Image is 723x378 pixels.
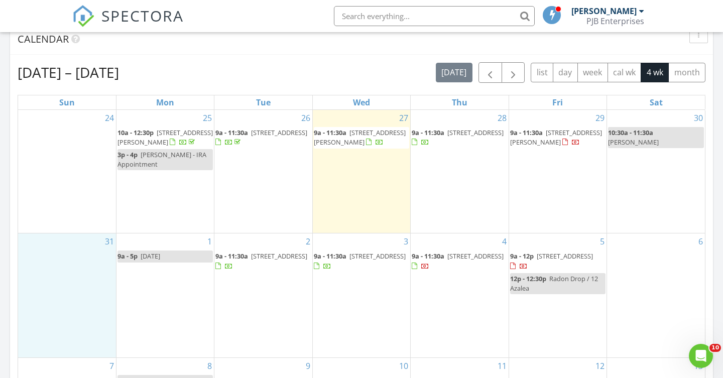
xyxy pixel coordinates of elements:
span: 9a - 11:30a [510,128,543,137]
span: 10a - 12:30p [117,128,154,137]
span: 9a - 5p [117,251,138,261]
span: [PERSON_NAME] - IRA Appointment [117,150,206,169]
a: Go to August 29, 2025 [593,110,607,126]
a: Go to August 25, 2025 [201,110,214,126]
a: 9a - 11:30a [STREET_ADDRESS] [314,251,406,270]
a: 9a - 12p [STREET_ADDRESS] [510,250,606,272]
a: 9a - 11:30a [STREET_ADDRESS] [215,250,311,272]
a: Go to August 24, 2025 [103,110,116,126]
a: 9a - 11:30a [STREET_ADDRESS][PERSON_NAME] [314,127,409,149]
a: Go to September 3, 2025 [402,233,410,249]
span: [STREET_ADDRESS] [349,251,406,261]
a: Go to September 10, 2025 [397,358,410,374]
a: Go to August 27, 2025 [397,110,410,126]
span: 12p - 12:30p [510,274,546,283]
a: Friday [550,95,565,109]
div: PJB Enterprises [586,16,644,26]
span: 9a - 11:30a [215,128,248,137]
a: 9a - 11:30a [STREET_ADDRESS] [314,250,409,272]
td: Go to August 25, 2025 [116,110,214,233]
span: [STREET_ADDRESS] [251,251,307,261]
td: Go to September 4, 2025 [411,233,509,357]
td: Go to August 27, 2025 [312,110,410,233]
button: Previous [478,62,502,83]
button: cal wk [608,63,642,82]
a: Go to September 8, 2025 [205,358,214,374]
button: Next [502,62,525,83]
span: [STREET_ADDRESS] [447,251,504,261]
td: Go to August 31, 2025 [18,233,116,357]
a: Go to August 31, 2025 [103,233,116,249]
td: Go to September 1, 2025 [116,233,214,357]
span: SPECTORA [101,5,184,26]
td: Go to September 3, 2025 [312,233,410,357]
img: The Best Home Inspection Software - Spectora [72,5,94,27]
a: 10a - 12:30p [STREET_ADDRESS][PERSON_NAME] [117,127,213,149]
a: 9a - 12p [STREET_ADDRESS] [510,251,593,270]
input: Search everything... [334,6,535,26]
a: Go to September 9, 2025 [304,358,312,374]
button: list [531,63,553,82]
a: Wednesday [351,95,372,109]
a: 9a - 11:30a [STREET_ADDRESS] [215,251,307,270]
span: [STREET_ADDRESS] [447,128,504,137]
a: 9a - 11:30a [STREET_ADDRESS] [412,127,507,149]
button: 4 wk [641,63,669,82]
a: 9a - 11:30a [STREET_ADDRESS] [412,251,504,270]
a: Go to September 1, 2025 [205,233,214,249]
a: Go to August 26, 2025 [299,110,312,126]
button: [DATE] [436,63,472,82]
td: Go to August 28, 2025 [411,110,509,233]
span: [PERSON_NAME] [608,138,659,147]
span: 9a - 11:30a [215,251,248,261]
a: Go to August 28, 2025 [496,110,509,126]
span: 9a - 11:30a [314,251,346,261]
span: 10:30a - 11:30a [608,128,653,137]
h2: [DATE] – [DATE] [18,62,119,82]
a: Go to September 12, 2025 [593,358,607,374]
span: [DATE] [141,251,160,261]
a: 9a - 11:30a [STREET_ADDRESS] [215,127,311,149]
span: [STREET_ADDRESS] [537,251,593,261]
td: Go to September 5, 2025 [509,233,607,357]
a: 9a - 11:30a [STREET_ADDRESS][PERSON_NAME] [510,127,606,149]
a: 9a - 11:30a [STREET_ADDRESS] [412,128,504,147]
a: Saturday [648,95,665,109]
span: Calendar [18,32,69,46]
span: 9a - 11:30a [412,128,444,137]
td: Go to August 24, 2025 [18,110,116,233]
span: 9a - 11:30a [314,128,346,137]
a: Go to September 4, 2025 [500,233,509,249]
a: 9a - 11:30a [STREET_ADDRESS] [215,128,307,147]
a: 10a - 12:30p [STREET_ADDRESS][PERSON_NAME] [117,128,213,147]
span: 9a - 12p [510,251,534,261]
a: Go to September 11, 2025 [496,358,509,374]
span: Radon Drop / 12 Azalea [510,274,598,293]
a: Go to September 7, 2025 [107,358,116,374]
span: [STREET_ADDRESS][PERSON_NAME] [117,128,213,147]
td: Go to August 26, 2025 [214,110,312,233]
a: 9a - 11:30a [STREET_ADDRESS] [412,250,507,272]
a: 9a - 11:30a [STREET_ADDRESS][PERSON_NAME] [314,128,406,147]
td: Go to August 29, 2025 [509,110,607,233]
a: Monday [154,95,176,109]
td: Go to September 6, 2025 [607,233,705,357]
td: Go to September 2, 2025 [214,233,312,357]
a: 9a - 11:30a [STREET_ADDRESS][PERSON_NAME] [510,128,602,147]
span: [STREET_ADDRESS] [251,128,307,137]
a: Go to September 5, 2025 [598,233,607,249]
button: week [577,63,608,82]
span: [STREET_ADDRESS][PERSON_NAME] [314,128,406,147]
iframe: Intercom live chat [689,344,713,368]
a: Thursday [450,95,469,109]
a: Tuesday [254,95,273,109]
button: month [668,63,705,82]
span: 10 [709,344,721,352]
div: [PERSON_NAME] [571,6,637,16]
span: 9a - 11:30a [412,251,444,261]
button: day [553,63,578,82]
span: [STREET_ADDRESS][PERSON_NAME] [510,128,602,147]
td: Go to August 30, 2025 [607,110,705,233]
a: Go to September 2, 2025 [304,233,312,249]
span: 3p - 4p [117,150,138,159]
